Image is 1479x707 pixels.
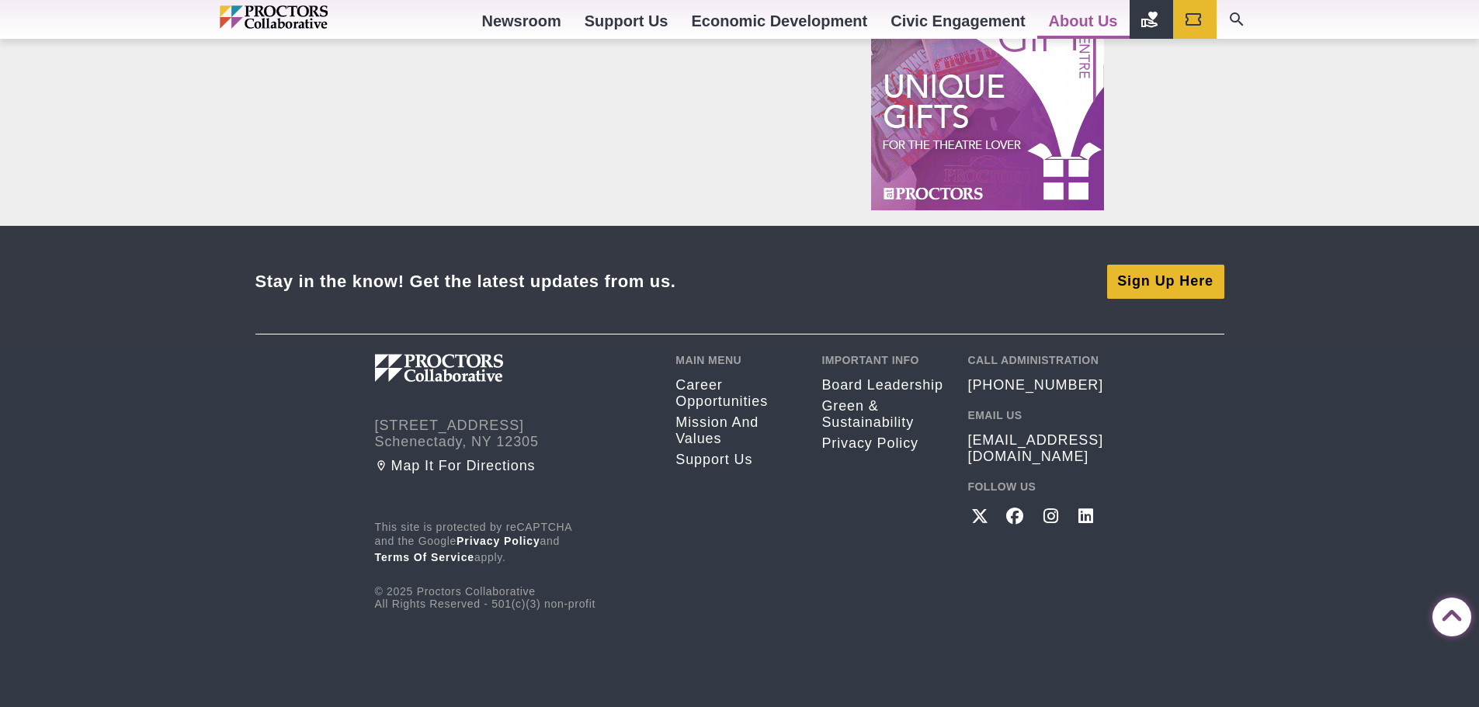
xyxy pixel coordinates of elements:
[255,271,676,292] div: Stay in the know! Get the latest updates from us.
[675,354,798,366] h2: Main Menu
[967,409,1104,421] h2: Email Us
[821,377,944,393] a: Board Leadership
[375,458,653,474] a: Map it for directions
[375,551,475,563] a: Terms of Service
[375,521,653,566] p: This site is protected by reCAPTCHA and the Google and apply.
[375,354,585,382] img: Proctors logo
[871,16,1104,210] iframe: Advertisement
[375,418,653,450] address: [STREET_ADDRESS] Schenectady, NY 12305
[821,354,944,366] h2: Important Info
[675,452,798,468] a: Support Us
[967,377,1103,393] a: [PHONE_NUMBER]
[457,535,540,547] a: Privacy Policy
[220,5,394,29] img: Proctors logo
[375,521,653,610] div: © 2025 Proctors Collaborative All Rights Reserved - 501(c)(3) non-profit
[967,480,1104,493] h2: Follow Us
[675,377,798,410] a: Career opportunities
[967,432,1104,465] a: [EMAIL_ADDRESS][DOMAIN_NAME]
[821,398,944,431] a: Green & Sustainability
[821,435,944,452] a: Privacy policy
[675,414,798,447] a: Mission and Values
[1107,265,1224,299] a: Sign Up Here
[967,354,1104,366] h2: Call Administration
[1432,598,1463,629] a: Back to Top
